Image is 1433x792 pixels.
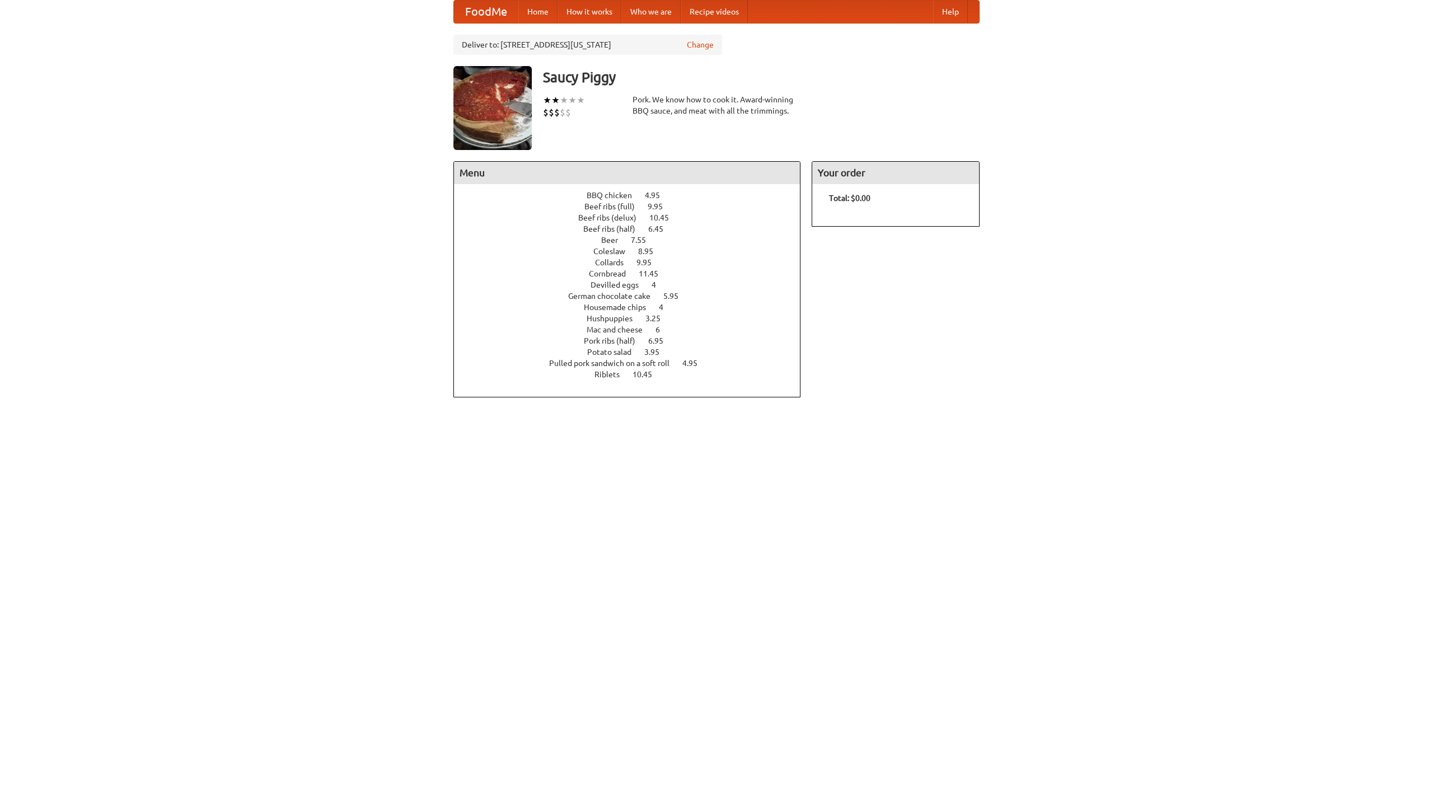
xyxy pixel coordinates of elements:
a: Beef ribs (delux) 10.45 [578,213,690,222]
li: ★ [568,94,577,106]
a: Potato salad 3.95 [587,348,680,357]
h4: Your order [812,162,979,184]
span: 7.55 [631,236,657,245]
span: Mac and cheese [587,325,654,334]
a: Pulled pork sandwich on a soft roll 4.95 [549,359,718,368]
span: Potato salad [587,348,643,357]
div: Pork. We know how to cook it. Award-winning BBQ sauce, and meat with all the trimmings. [633,94,800,116]
h4: Menu [454,162,800,184]
b: Total: $0.00 [829,194,870,203]
span: Riblets [594,370,631,379]
span: Beef ribs (delux) [578,213,648,222]
div: Deliver to: [STREET_ADDRESS][US_STATE] [453,35,722,55]
a: Riblets 10.45 [594,370,673,379]
span: Housemade chips [584,303,657,312]
span: 4.95 [682,359,709,368]
span: 6.45 [648,224,675,233]
span: 4 [659,303,675,312]
li: $ [565,106,571,119]
li: ★ [577,94,585,106]
span: Hushpuppies [587,314,644,323]
img: angular.jpg [453,66,532,150]
span: 9.95 [636,258,663,267]
a: How it works [558,1,621,23]
a: Devilled eggs 4 [591,280,677,289]
a: Who we are [621,1,681,23]
span: 5.95 [663,292,690,301]
li: ★ [543,94,551,106]
span: 6.95 [648,336,675,345]
a: Recipe videos [681,1,748,23]
a: Beef ribs (half) 6.45 [583,224,684,233]
a: Beef ribs (full) 9.95 [584,202,683,211]
a: Cornbread 11.45 [589,269,679,278]
span: Coleslaw [593,247,636,256]
a: Coleslaw 8.95 [593,247,674,256]
a: BBQ chicken 4.95 [587,191,681,200]
span: 4 [652,280,667,289]
span: BBQ chicken [587,191,643,200]
span: 10.45 [649,213,680,222]
a: Hushpuppies 3.25 [587,314,681,323]
span: Devilled eggs [591,280,650,289]
a: German chocolate cake 5.95 [568,292,699,301]
span: Beer [601,236,629,245]
a: Home [518,1,558,23]
span: 10.45 [633,370,663,379]
a: Change [687,39,714,50]
span: 8.95 [638,247,664,256]
span: 9.95 [648,202,674,211]
span: Beef ribs (half) [583,224,647,233]
span: German chocolate cake [568,292,662,301]
a: Help [933,1,968,23]
a: Pork ribs (half) 6.95 [584,336,684,345]
h3: Saucy Piggy [543,66,980,88]
a: Collards 9.95 [595,258,672,267]
a: FoodMe [454,1,518,23]
li: $ [543,106,549,119]
span: Collards [595,258,635,267]
span: Cornbread [589,269,637,278]
span: 3.95 [644,348,671,357]
span: Beef ribs (full) [584,202,646,211]
a: Mac and cheese 6 [587,325,681,334]
li: $ [554,106,560,119]
a: Housemade chips 4 [584,303,684,312]
span: Pulled pork sandwich on a soft roll [549,359,681,368]
span: 3.25 [645,314,672,323]
li: ★ [560,94,568,106]
a: Beer 7.55 [601,236,667,245]
li: $ [549,106,554,119]
span: 6 [655,325,671,334]
li: $ [560,106,565,119]
span: 4.95 [645,191,671,200]
span: Pork ribs (half) [584,336,647,345]
li: ★ [551,94,560,106]
span: 11.45 [639,269,669,278]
